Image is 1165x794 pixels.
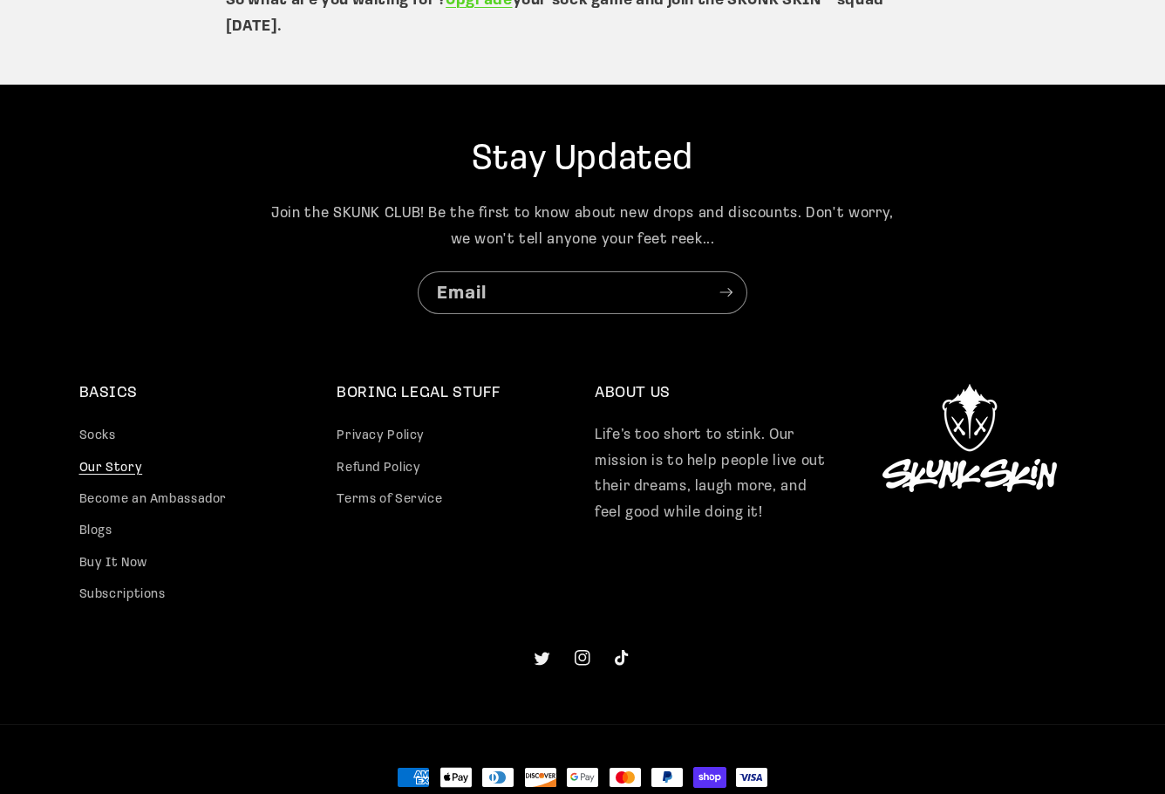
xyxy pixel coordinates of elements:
a: Become an Ambassador [79,484,228,516]
h2: ABOUT US [595,384,828,404]
a: Subscriptions [79,579,166,611]
a: Socks [79,425,116,452]
p: Join the SKUNK CLUB! Be the first to know about new drops and discounts. Don't worry, we won't te... [262,201,903,252]
h2: BORING LEGAL STUFF [337,384,570,404]
button: Subscribe [706,271,746,314]
h2: BASICS [79,384,313,404]
a: Privacy Policy [337,425,425,452]
img: Skunk Skin Logo [882,384,1057,492]
a: Blogs [79,516,112,547]
a: Refund Policy [337,452,420,483]
a: Our Story [79,452,143,483]
a: Terms of Service [337,484,442,516]
h2: Stay Updated [83,137,1083,182]
a: Buy It Now [79,548,147,579]
p: Life’s too short to stink. Our mission is to help people live out their dreams, laugh more, and f... [595,422,828,525]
